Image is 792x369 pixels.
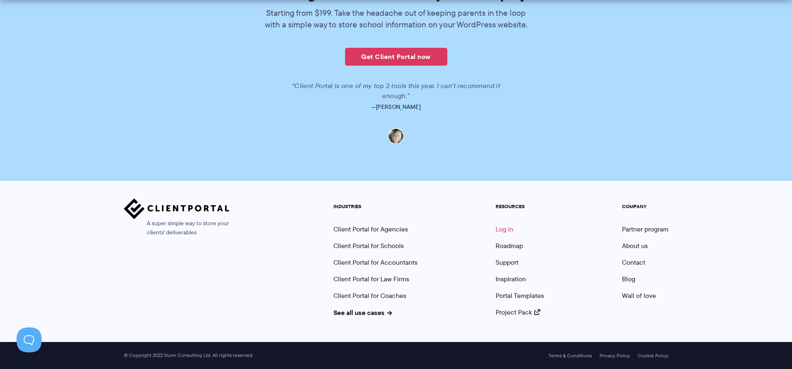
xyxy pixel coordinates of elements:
[290,81,502,101] p: “Client Portal is one of my top 3 tools this year. I can't recommend it enough.”
[333,241,404,251] a: Client Portal for Schools
[638,353,669,359] a: Cookie Policy
[496,241,523,251] a: Roadmap
[261,7,531,30] p: Starting from $199. Take the headache out of keeping parents in the loop with a simple way to sto...
[622,241,648,251] a: About us
[622,258,645,267] a: Contact
[163,101,629,113] p: —[PERSON_NAME]
[333,204,417,209] h5: INDUSTRIES
[622,224,669,234] a: Partner program
[496,291,544,300] a: Portal Templates
[548,353,592,359] a: Terms & Conditions
[345,48,447,66] a: Get Client Portal now
[333,307,392,317] a: See all use cases
[496,274,526,284] a: Inspiration
[124,219,229,237] span: A super simple way to store your clients' deliverables
[496,307,540,317] a: Project Pack
[496,258,518,267] a: Support
[622,274,635,284] a: Blog
[17,327,42,352] iframe: Toggle Customer Support
[333,291,406,300] a: Client Portal for Coaches
[333,258,417,267] a: Client Portal for Accountants
[333,274,409,284] a: Client Portal for Law Firms
[622,291,656,300] a: Wall of love
[333,224,408,234] a: Client Portal for Agencies
[600,353,630,359] a: Privacy Policy
[120,352,257,359] span: © Copyright 2022 Dunn Consulting Ltd. All rights reserved.
[496,204,544,209] h5: RESOURCES
[496,224,513,234] a: Log in
[622,204,669,209] h5: COMPANY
